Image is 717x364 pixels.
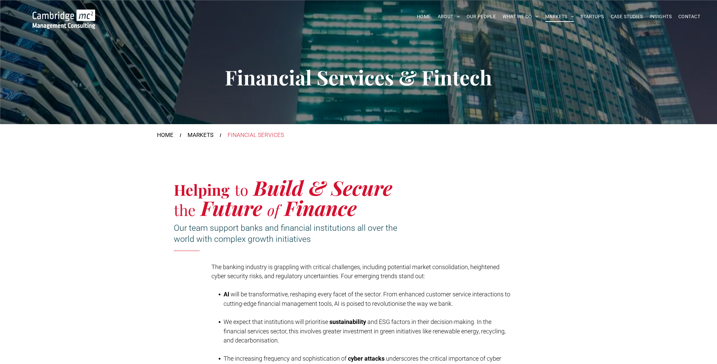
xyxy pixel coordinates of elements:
[463,11,499,22] a: OUR PEOPLE
[675,11,704,22] a: CONTACT
[253,174,392,201] span: Build & Secure
[499,11,542,22] a: WHAT WE DO
[434,11,464,22] a: ABOUT
[542,11,577,22] a: MARKETS
[174,223,397,244] span: Our team support banks and financial institutions all over the world with complex growth initiatives
[225,64,492,90] span: Financial Services & Fintech
[348,355,385,362] span: cyber attacks
[224,318,328,325] span: We expect that institutions will prioritise
[224,291,229,298] span: AI
[228,131,284,140] div: FINANCIAL SERVICES
[211,263,500,280] span: The banking industry is grappling with critical challenges, including potential market consolidat...
[224,291,510,307] span: will be transformative, reshaping every facet of the sector. From enhanced customer service inter...
[157,131,560,140] nav: Breadcrumbs
[201,194,262,221] span: Future
[157,131,173,140] a: HOME
[607,11,646,22] a: CASE STUDIES
[329,318,366,325] span: sustainability
[224,355,347,362] span: The increasing frequency and sophistication of
[174,179,230,199] span: Helping
[284,194,357,221] span: Finance
[646,11,675,22] a: INSIGHTS
[33,9,95,29] img: Go to Homepage
[188,131,213,140] a: MARKETS
[235,179,248,199] span: to
[577,11,607,22] a: STARTUPS
[174,199,196,220] span: the
[413,11,434,22] a: HOME
[224,318,506,344] span: and ESG factors in their decision-making. In the financial services sector, this involves greater...
[267,199,279,220] span: of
